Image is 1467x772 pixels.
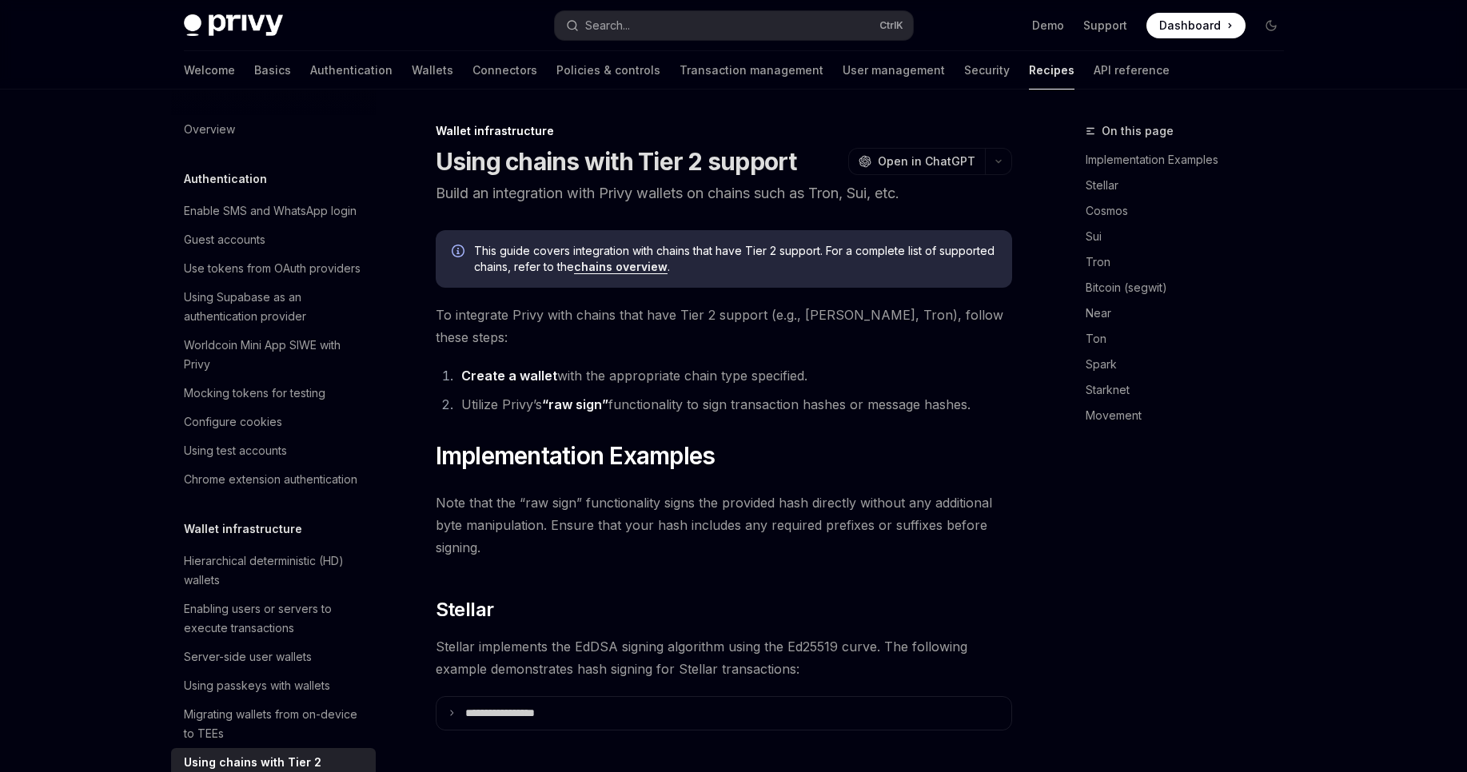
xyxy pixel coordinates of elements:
[542,396,608,413] a: “raw sign”
[184,120,235,139] div: Overview
[1086,173,1297,198] a: Stellar
[254,51,291,90] a: Basics
[171,254,376,283] a: Use tokens from OAuth providers
[171,197,376,225] a: Enable SMS and WhatsApp login
[436,304,1012,348] span: To integrate Privy with chains that have Tier 2 support (e.g., [PERSON_NAME], Tron), follow these...
[1086,198,1297,224] a: Cosmos
[879,19,903,32] span: Ctrl K
[456,364,1012,387] li: with the appropriate chain type specified.
[456,393,1012,416] li: Utilize Privy’s functionality to sign transaction hashes or message hashes.
[184,599,366,638] div: Enabling users or servers to execute transactions
[555,11,913,40] button: Search...CtrlK
[1029,51,1074,90] a: Recipes
[310,51,393,90] a: Authentication
[184,441,287,460] div: Using test accounts
[171,331,376,379] a: Worldcoin Mini App SIWE with Privy
[171,700,376,748] a: Migrating wallets from on-device to TEEs
[1086,224,1297,249] a: Sui
[184,230,265,249] div: Guest accounts
[171,595,376,643] a: Enabling users or servers to execute transactions
[171,115,376,144] a: Overview
[171,547,376,595] a: Hierarchical deterministic (HD) wallets
[171,379,376,408] a: Mocking tokens for testing
[184,201,357,221] div: Enable SMS and WhatsApp login
[1102,121,1174,141] span: On this page
[848,148,985,175] button: Open in ChatGPT
[184,259,361,278] div: Use tokens from OAuth providers
[1086,300,1297,326] a: Near
[472,51,537,90] a: Connectors
[1146,13,1246,38] a: Dashboard
[585,16,630,35] div: Search...
[1086,403,1297,428] a: Movement
[1032,18,1064,34] a: Demo
[1086,249,1297,275] a: Tron
[171,408,376,436] a: Configure cookies
[436,491,1012,559] span: Note that the “raw sign” functionality signs the provided hash directly without any additional by...
[184,288,366,326] div: Using Supabase as an authentication provider
[556,51,660,90] a: Policies & controls
[412,51,453,90] a: Wallets
[171,436,376,465] a: Using test accounts
[184,169,267,189] h5: Authentication
[1159,18,1221,34] span: Dashboard
[171,283,376,331] a: Using Supabase as an authentication provider
[184,336,366,374] div: Worldcoin Mini App SIWE with Privy
[436,597,494,623] span: Stellar
[184,412,282,432] div: Configure cookies
[574,260,668,274] a: chains overview
[171,643,376,671] a: Server-side user wallets
[436,182,1012,205] p: Build an integration with Privy wallets on chains such as Tron, Sui, etc.
[461,368,557,384] a: Create a wallet
[843,51,945,90] a: User management
[452,245,468,261] svg: Info
[1083,18,1127,34] a: Support
[1086,275,1297,300] a: Bitcoin (segwit)
[184,384,325,403] div: Mocking tokens for testing
[680,51,823,90] a: Transaction management
[1086,352,1297,377] a: Spark
[184,14,283,37] img: dark logo
[1094,51,1170,90] a: API reference
[184,470,357,489] div: Chrome extension authentication
[436,635,1012,680] span: Stellar implements the EdDSA signing algorithm using the Ed25519 curve. The following example dem...
[171,225,376,254] a: Guest accounts
[171,465,376,494] a: Chrome extension authentication
[1086,377,1297,403] a: Starknet
[436,147,797,176] h1: Using chains with Tier 2 support
[1258,13,1284,38] button: Toggle dark mode
[1086,326,1297,352] a: Ton
[184,551,366,590] div: Hierarchical deterministic (HD) wallets
[184,519,302,539] h5: Wallet infrastructure
[474,243,996,275] span: This guide covers integration with chains that have Tier 2 support. For a complete list of suppor...
[964,51,1010,90] a: Security
[184,705,366,743] div: Migrating wallets from on-device to TEEs
[1086,147,1297,173] a: Implementation Examples
[184,676,330,695] div: Using passkeys with wallets
[184,51,235,90] a: Welcome
[878,153,975,169] span: Open in ChatGPT
[436,123,1012,139] div: Wallet infrastructure
[184,647,312,667] div: Server-side user wallets
[171,671,376,700] a: Using passkeys with wallets
[436,441,716,470] span: Implementation Examples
